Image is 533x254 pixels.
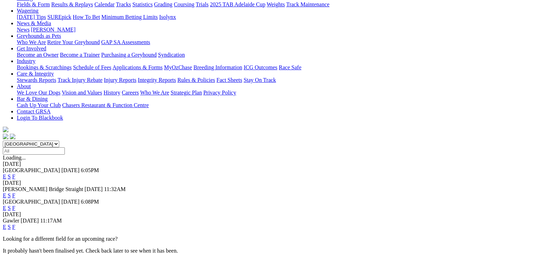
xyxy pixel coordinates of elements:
[3,127,8,132] img: logo-grsa-white.png
[3,236,530,242] p: Looking for a different field for an upcoming race?
[3,134,8,139] img: facebook.svg
[17,77,530,83] div: Care & Integrity
[17,71,54,77] a: Care & Integrity
[8,192,11,198] a: S
[244,77,276,83] a: Stay On Track
[17,58,35,64] a: Industry
[17,1,530,8] div: Racing
[73,64,111,70] a: Schedule of Fees
[104,77,136,83] a: Injury Reports
[17,83,31,89] a: About
[159,14,176,20] a: Isolynx
[3,147,65,155] input: Select date
[17,20,51,26] a: News & Media
[193,64,242,70] a: Breeding Information
[61,167,80,173] span: [DATE]
[12,224,15,230] a: F
[104,186,126,192] span: 11:32AM
[62,102,149,108] a: Chasers Restaurant & Function Centre
[73,14,100,20] a: How To Bet
[51,1,93,7] a: Results & Replays
[3,161,530,167] div: [DATE]
[17,52,530,58] div: Get Involved
[17,39,46,45] a: Who We Are
[3,192,6,198] a: E
[47,39,100,45] a: Retire Your Greyhound
[3,199,60,205] span: [GEOGRAPHIC_DATA]
[154,1,172,7] a: Grading
[17,1,50,7] a: Fields & Form
[103,90,120,96] a: History
[101,39,150,45] a: GAP SA Assessments
[17,102,61,108] a: Cash Up Your Club
[60,52,100,58] a: Become a Trainer
[17,14,530,20] div: Wagering
[17,90,530,96] div: About
[12,192,15,198] a: F
[17,96,48,102] a: Bar & Dining
[81,167,99,173] span: 6:05PM
[279,64,301,70] a: Race Safe
[17,8,39,14] a: Wagering
[47,14,71,20] a: SUREpick
[177,77,215,83] a: Rules & Policies
[21,218,39,224] span: [DATE]
[17,64,71,70] a: Bookings & Scratchings
[40,218,62,224] span: 11:17AM
[17,115,63,121] a: Login To Blackbook
[101,52,157,58] a: Purchasing a Greyhound
[140,90,169,96] a: Who We Are
[164,64,192,70] a: MyOzChase
[17,33,61,39] a: Greyhounds as Pets
[10,134,15,139] img: twitter.svg
[17,14,46,20] a: [DATE] Tips
[3,167,60,173] span: [GEOGRAPHIC_DATA]
[3,211,530,218] div: [DATE]
[94,1,115,7] a: Calendar
[8,205,11,211] a: S
[196,1,209,7] a: Trials
[31,27,75,33] a: [PERSON_NAME]
[3,174,6,179] a: E
[17,64,530,71] div: Industry
[3,248,178,254] partial: It probably hasn't been finalised yet. Check back later to see when it has been.
[138,77,176,83] a: Integrity Reports
[3,155,26,161] span: Loading...
[62,90,102,96] a: Vision and Values
[122,90,139,96] a: Careers
[101,14,158,20] a: Minimum Betting Limits
[267,1,285,7] a: Weights
[17,77,56,83] a: Stewards Reports
[132,1,153,7] a: Statistics
[12,205,15,211] a: F
[61,199,80,205] span: [DATE]
[57,77,102,83] a: Track Injury Rebate
[84,186,103,192] span: [DATE]
[17,45,46,51] a: Get Involved
[3,186,83,192] span: [PERSON_NAME] Bridge Straight
[3,224,6,230] a: E
[210,1,265,7] a: 2025 TAB Adelaide Cup
[217,77,242,83] a: Fact Sheets
[81,199,99,205] span: 6:08PM
[17,52,59,58] a: Become an Owner
[112,64,163,70] a: Applications & Forms
[8,224,11,230] a: S
[17,39,530,45] div: Greyhounds as Pets
[174,1,194,7] a: Coursing
[3,205,6,211] a: E
[116,1,131,7] a: Tracks
[158,52,185,58] a: Syndication
[3,218,19,224] span: Gawler
[17,27,29,33] a: News
[12,174,15,179] a: F
[244,64,277,70] a: ICG Outcomes
[171,90,202,96] a: Strategic Plan
[286,1,329,7] a: Track Maintenance
[203,90,236,96] a: Privacy Policy
[8,174,11,179] a: S
[17,90,60,96] a: We Love Our Dogs
[17,102,530,108] div: Bar & Dining
[17,27,530,33] div: News & Media
[17,108,50,114] a: Contact GRSA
